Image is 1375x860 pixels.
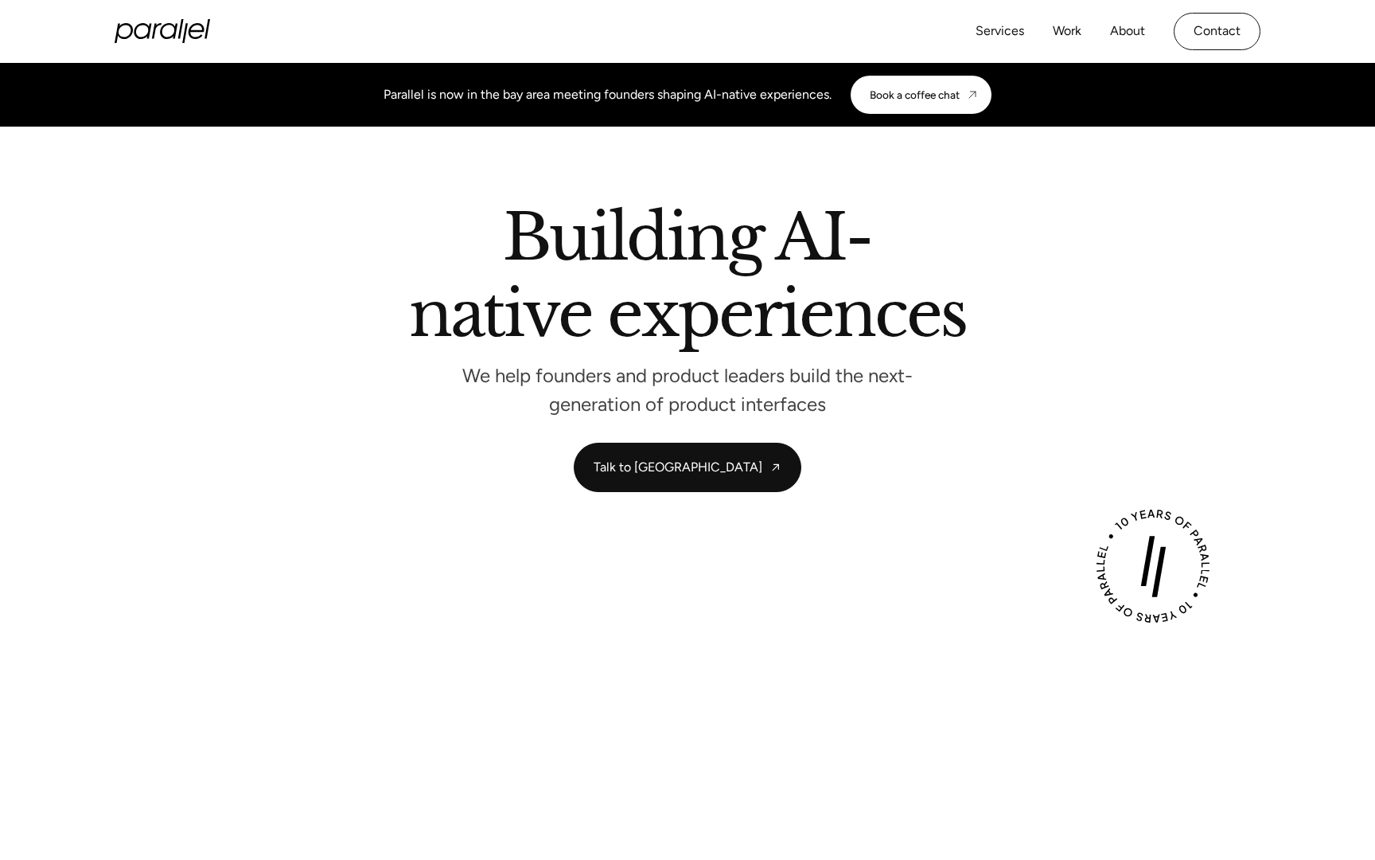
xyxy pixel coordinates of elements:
a: Services [976,20,1024,43]
a: Work [1053,20,1081,43]
a: home [115,19,210,43]
a: About [1110,20,1145,43]
a: Book a coffee chat [851,76,991,114]
div: Parallel is now in the bay area meeting founders shaping AI-native experiences. [384,85,832,104]
a: Contact [1174,13,1260,50]
p: We help founders and product leaders build the next-generation of product interfaces [449,369,926,411]
div: Book a coffee chat [870,88,960,101]
img: CTA arrow image [966,88,979,101]
h2: Building AI-native experiences [234,206,1141,352]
